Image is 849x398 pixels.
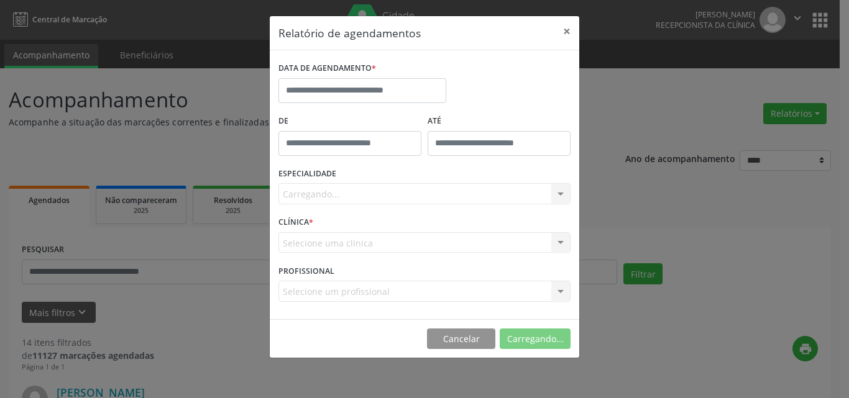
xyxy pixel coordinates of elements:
[278,112,421,131] label: De
[427,328,495,350] button: Cancelar
[278,261,334,281] label: PROFISSIONAL
[500,328,571,350] button: Carregando...
[428,112,571,131] label: ATÉ
[278,59,376,78] label: DATA DE AGENDAMENTO
[554,16,579,47] button: Close
[278,165,336,184] label: ESPECIALIDADE
[278,25,421,41] h5: Relatório de agendamentos
[278,213,313,232] label: CLÍNICA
